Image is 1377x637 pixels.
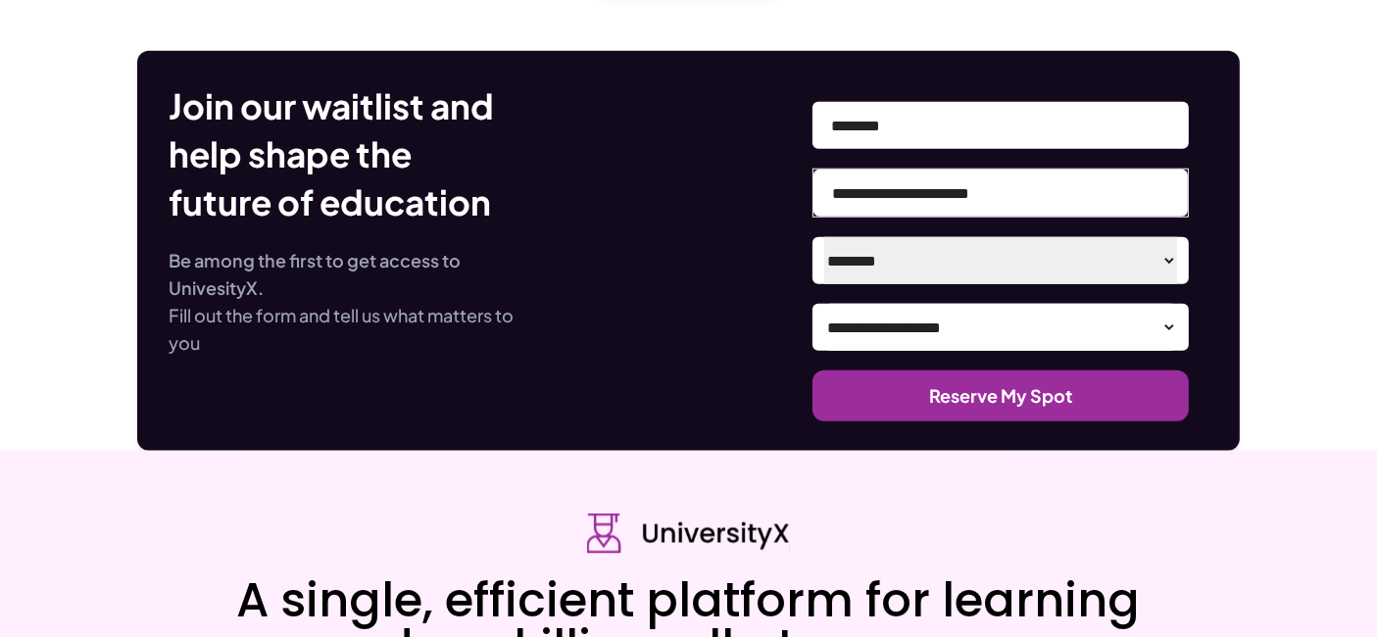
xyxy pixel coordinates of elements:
span: Fill out the form and tell us what matters to you [169,304,514,354]
p: Join our waitlist and help shape the future of education [169,82,516,227]
p: Be among the first to get access to UnivesityX. [169,247,516,302]
img: logo [587,514,790,554]
button: Reserve My Spot [812,370,1189,421]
